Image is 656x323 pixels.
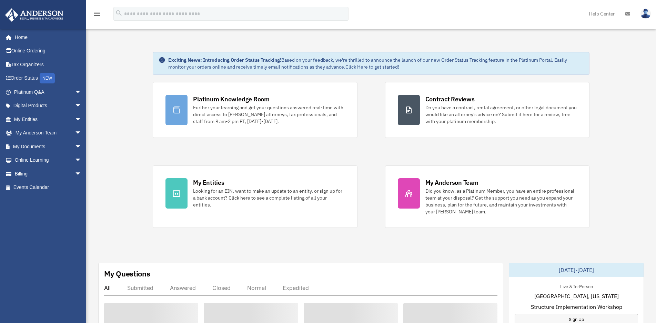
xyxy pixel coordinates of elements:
[5,153,92,167] a: Online Learningarrow_drop_down
[168,57,281,63] strong: Exciting News: Introducing Order Status Tracking!
[5,58,92,71] a: Tax Organizers
[170,284,196,291] div: Answered
[247,284,266,291] div: Normal
[5,140,92,153] a: My Documentsarrow_drop_down
[509,263,644,277] div: [DATE]-[DATE]
[531,303,622,311] span: Structure Implementation Workshop
[385,165,589,228] a: My Anderson Team Did you know, as a Platinum Member, you have an entire professional team at your...
[212,284,231,291] div: Closed
[75,167,89,181] span: arrow_drop_down
[193,188,344,208] div: Looking for an EIN, want to make an update to an entity, or sign up for a bank account? Click her...
[425,178,478,187] div: My Anderson Team
[193,178,224,187] div: My Entities
[425,95,475,103] div: Contract Reviews
[104,269,150,279] div: My Questions
[153,82,357,138] a: Platinum Knowledge Room Further your learning and get your questions answered real-time with dire...
[385,82,589,138] a: Contract Reviews Do you have a contract, rental agreement, or other legal document you would like...
[5,112,92,126] a: My Entitiesarrow_drop_down
[115,9,123,17] i: search
[5,30,89,44] a: Home
[425,188,577,215] div: Did you know, as a Platinum Member, you have an entire professional team at your disposal? Get th...
[75,140,89,154] span: arrow_drop_down
[534,292,619,300] span: [GEOGRAPHIC_DATA], [US_STATE]
[5,44,92,58] a: Online Ordering
[345,64,399,70] a: Click Here to get started!
[640,9,651,19] img: User Pic
[5,167,92,181] a: Billingarrow_drop_down
[3,8,65,22] img: Anderson Advisors Platinum Portal
[193,95,270,103] div: Platinum Knowledge Room
[425,104,577,125] div: Do you have a contract, rental agreement, or other legal document you would like an attorney's ad...
[75,126,89,140] span: arrow_drop_down
[153,165,357,228] a: My Entities Looking for an EIN, want to make an update to an entity, or sign up for a bank accoun...
[193,104,344,125] div: Further your learning and get your questions answered real-time with direct access to [PERSON_NAM...
[75,112,89,127] span: arrow_drop_down
[40,73,55,83] div: NEW
[104,284,111,291] div: All
[75,99,89,113] span: arrow_drop_down
[93,12,101,18] a: menu
[93,10,101,18] i: menu
[5,126,92,140] a: My Anderson Teamarrow_drop_down
[75,153,89,168] span: arrow_drop_down
[75,85,89,99] span: arrow_drop_down
[5,85,92,99] a: Platinum Q&Aarrow_drop_down
[168,57,583,70] div: Based on your feedback, we're thrilled to announce the launch of our new Order Status Tracking fe...
[5,181,92,194] a: Events Calendar
[5,99,92,113] a: Digital Productsarrow_drop_down
[283,284,309,291] div: Expedited
[555,282,598,290] div: Live & In-Person
[5,71,92,85] a: Order StatusNEW
[127,284,153,291] div: Submitted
